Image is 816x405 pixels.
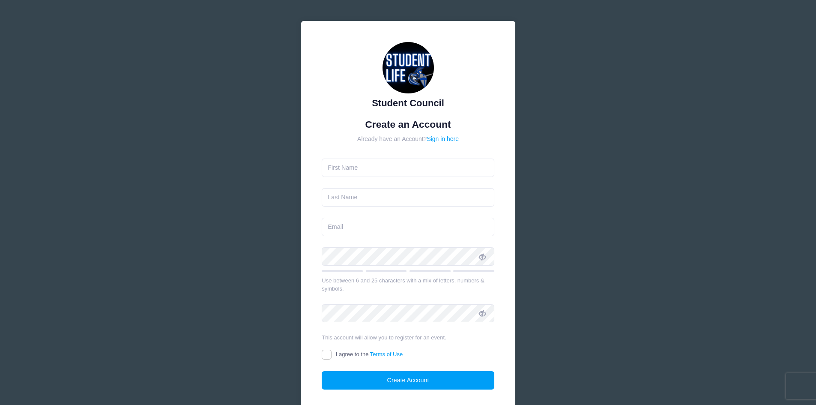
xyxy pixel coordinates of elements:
[336,351,403,357] span: I agree to the
[322,333,494,342] div: This account will allow you to register for an event.
[322,350,332,360] input: I agree to theTerms of Use
[322,96,494,110] div: Student Council
[322,371,494,390] button: Create Account
[322,159,494,177] input: First Name
[322,276,494,293] div: Use between 6 and 25 characters with a mix of letters, numbers & symbols.
[322,218,494,236] input: Email
[322,188,494,207] input: Last Name
[370,351,403,357] a: Terms of Use
[383,42,434,93] img: Student Council
[322,135,494,144] div: Already have an Account?
[427,135,459,142] a: Sign in here
[322,119,494,130] h1: Create an Account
